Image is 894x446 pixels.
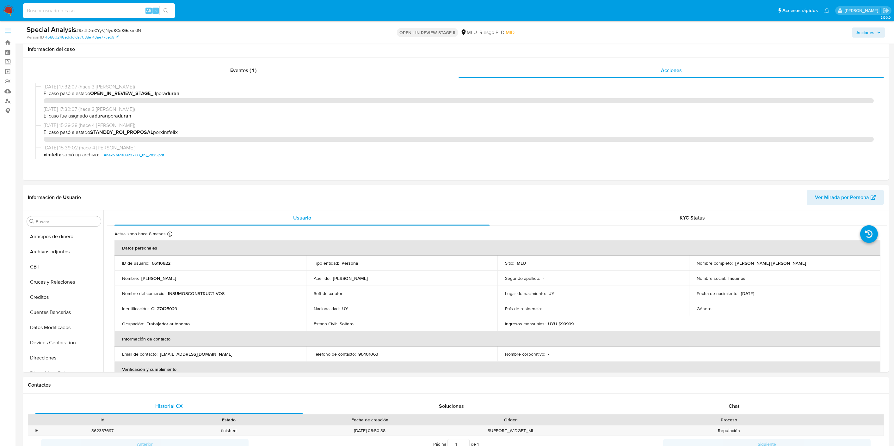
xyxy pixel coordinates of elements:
div: finished [166,425,292,436]
div: SUPPORT_WIDGET_ML [448,425,574,436]
p: Nombre social : [697,275,726,281]
p: - [544,306,546,311]
p: Identificación : [122,306,149,311]
div: Fecha de creación [296,417,443,423]
p: [PERSON_NAME] [333,275,368,281]
a: 46860246edc1dfda7088e143ae77ceb9 [45,34,119,40]
p: País de residencia : [505,306,542,311]
span: KYC Status [680,214,705,221]
div: [DATE] 08:50:38 [292,425,447,436]
div: • [36,428,37,434]
p: Fecha de nacimiento : [697,291,738,296]
button: CBT [24,259,103,274]
span: Alt [146,8,151,14]
p: Lugar de nacimiento : [505,291,546,296]
p: - [346,291,347,296]
h1: Contactos [28,382,884,388]
p: Ocupación : [122,321,144,327]
p: Tipo entidad : [314,260,339,266]
button: Acciones [852,27,885,38]
p: Apellido : [314,275,330,281]
h1: Información del caso [28,46,884,52]
button: Ver Mirada por Persona [807,190,884,205]
p: 96401063 [358,351,378,357]
div: Origen [452,417,570,423]
b: Special Analysis [27,24,76,34]
span: # 9xtBDmCYyVjNyu8Cn8GdxmdN [76,27,141,33]
p: UY [342,306,348,311]
th: Verificación y cumplimiento [114,362,880,377]
p: UYU $99999 [548,321,574,327]
span: Acciones [661,67,682,74]
th: Datos personales [114,240,880,256]
input: Buscar [36,219,98,225]
button: Datos Modificados [24,320,103,335]
a: Salir [883,7,889,14]
a: Notificaciones [824,8,829,13]
p: Nacionalidad : [314,306,340,311]
p: MLU [517,260,526,266]
button: Buscar [29,219,34,224]
p: Soltero [340,321,354,327]
span: Chat [729,402,739,410]
p: Trabajador autonomo [147,321,190,327]
p: [PERSON_NAME] [141,275,176,281]
div: MLU [460,29,477,36]
p: [PERSON_NAME] [PERSON_NAME] [735,260,806,266]
p: [EMAIL_ADDRESS][DOMAIN_NAME] [160,351,232,357]
button: Créditos [24,290,103,305]
div: Estado [170,417,288,423]
p: Nombre corporativo : [505,351,545,357]
span: Historial CX [155,402,183,410]
div: Id [44,417,161,423]
th: Información de contacto [114,331,880,347]
button: Archivos adjuntos [24,244,103,259]
button: Dispositivos Point [24,365,103,381]
b: Person ID [27,34,44,40]
div: Proceso [578,417,879,423]
p: [DATE] [741,291,754,296]
span: Riesgo PLD: [479,29,515,36]
span: Ver Mirada por Persona [815,190,869,205]
p: CI 27425029 [151,306,177,311]
span: Usuario [293,214,311,221]
p: Segundo apellido : [505,275,540,281]
p: Sitio : [505,260,514,266]
p: Email de contacto : [122,351,157,357]
p: Nombre completo : [697,260,733,266]
button: Devices Geolocation [24,335,103,350]
p: ID de usuario : [122,260,149,266]
span: Eventos ( 1 ) [230,67,256,74]
span: Soluciones [439,402,464,410]
p: 66110922 [152,260,170,266]
button: search-icon [159,6,172,15]
p: Teléfono de contacto : [314,351,356,357]
p: INSUMOSCONSTRUCTIVOS [168,291,225,296]
button: Cuentas Bancarias [24,305,103,320]
p: Estado Civil : [314,321,337,327]
p: - [715,306,716,311]
p: Nombre : [122,275,139,281]
p: Soft descriptor : [314,291,343,296]
p: Persona [342,260,358,266]
button: Anticipos de dinero [24,229,103,244]
h1: Información de Usuario [28,194,81,201]
p: Ingresos mensuales : [505,321,546,327]
span: s [155,8,157,14]
p: - [548,351,549,357]
div: Reputación [574,425,884,436]
div: 362337697 [39,425,166,436]
span: MID [506,29,515,36]
button: Direcciones [24,350,103,365]
span: Accesos rápidos [782,7,818,14]
input: Buscar usuario o caso... [23,7,175,15]
p: gregorio.negri@mercadolibre.com [845,8,880,14]
p: - [543,275,544,281]
p: OPEN - IN REVIEW STAGE II [397,28,458,37]
span: Acciones [856,27,874,38]
p: Género : [697,306,712,311]
p: Nombre del comercio : [122,291,165,296]
p: UY [548,291,554,296]
button: Cruces y Relaciones [24,274,103,290]
p: Insumos [728,275,745,281]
